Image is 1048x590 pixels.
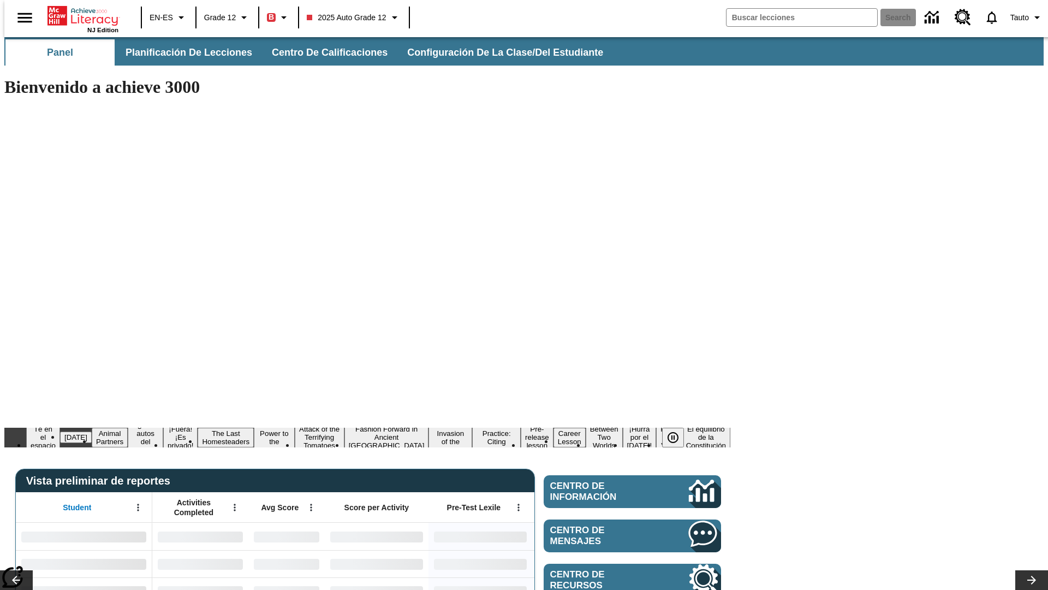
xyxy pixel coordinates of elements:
[130,499,146,516] button: Abrir menú
[407,46,603,59] span: Configuración de la clase/del estudiante
[428,420,472,456] button: Slide 10 The Invasion of the Free CD
[1010,12,1029,23] span: Tauto
[4,37,1044,66] div: Subbarra de navegación
[198,428,254,447] button: Slide 6 The Last Homesteaders
[128,420,163,456] button: Slide 4 ¿Los autos del futuro?
[152,523,248,550] div: No Data,
[472,420,521,456] button: Slide 11 Mixed Practice: Citing Evidence
[302,8,405,27] button: Class: 2025 Auto Grade 12, Selecciona una clase
[553,428,586,447] button: Slide 13 Career Lesson
[26,423,60,451] button: Slide 1 Té en el espacio
[344,503,409,512] span: Score per Activity
[447,503,501,512] span: Pre-Test Lexile
[727,9,877,26] input: search field
[550,525,656,547] span: Centro de mensajes
[662,428,695,447] div: Pausar
[521,423,553,451] button: Slide 12 Pre-release lesson
[117,39,261,66] button: Planificación de lecciones
[47,5,118,27] a: Portada
[150,12,173,23] span: EN-ES
[682,423,730,451] button: Slide 17 El equilibrio de la Constitución
[200,8,255,27] button: Grado: Grade 12, Elige un grado
[60,432,92,443] button: Slide 2 Día del Trabajo
[9,2,41,34] button: Abrir el menú lateral
[152,550,248,577] div: No Data,
[248,523,325,550] div: No Data,
[227,499,243,516] button: Abrir menú
[158,498,230,517] span: Activities Completed
[248,550,325,577] div: No Data,
[254,420,294,456] button: Slide 7 Solar Power to the People
[623,423,657,451] button: Slide 15 ¡Hurra por el Día de la Constitución!
[87,27,118,33] span: NJ Edition
[163,423,198,451] button: Slide 5 ¡Fuera! ¡Es privado!
[26,475,176,487] span: Vista preliminar de reportes
[948,3,978,32] a: Centro de recursos, Se abrirá en una pestaña nueva.
[656,423,681,451] button: Slide 16 Point of View
[918,3,948,33] a: Centro de información
[126,46,252,59] span: Planificación de lecciones
[398,39,612,66] button: Configuración de la clase/del estudiante
[4,77,730,97] h1: Bienvenido a achieve 3000
[662,428,684,447] button: Pausar
[544,520,721,552] a: Centro de mensajes
[307,12,386,23] span: 2025 Auto Grade 12
[263,39,396,66] button: Centro de calificaciones
[4,39,613,66] div: Subbarra de navegación
[204,12,236,23] span: Grade 12
[145,8,192,27] button: Language: EN-ES, Selecciona un idioma
[978,3,1006,32] a: Notificaciones
[550,481,652,503] span: Centro de información
[5,39,115,66] button: Panel
[303,499,319,516] button: Abrir menú
[263,8,295,27] button: Boost El color de la clase es rojo. Cambiar el color de la clase.
[63,503,91,512] span: Student
[510,499,527,516] button: Abrir menú
[272,46,388,59] span: Centro de calificaciones
[544,475,721,508] a: Centro de información
[344,423,429,451] button: Slide 9 Fashion Forward in Ancient Rome
[1006,8,1048,27] button: Perfil/Configuración
[586,423,623,451] button: Slide 14 Between Two Worlds
[47,4,118,33] div: Portada
[47,46,73,59] span: Panel
[295,423,344,451] button: Slide 8 Attack of the Terrifying Tomatoes
[269,10,274,24] span: B
[261,503,299,512] span: Avg Score
[92,428,128,447] button: Slide 3 Animal Partners
[1015,570,1048,590] button: Carrusel de lecciones, seguir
